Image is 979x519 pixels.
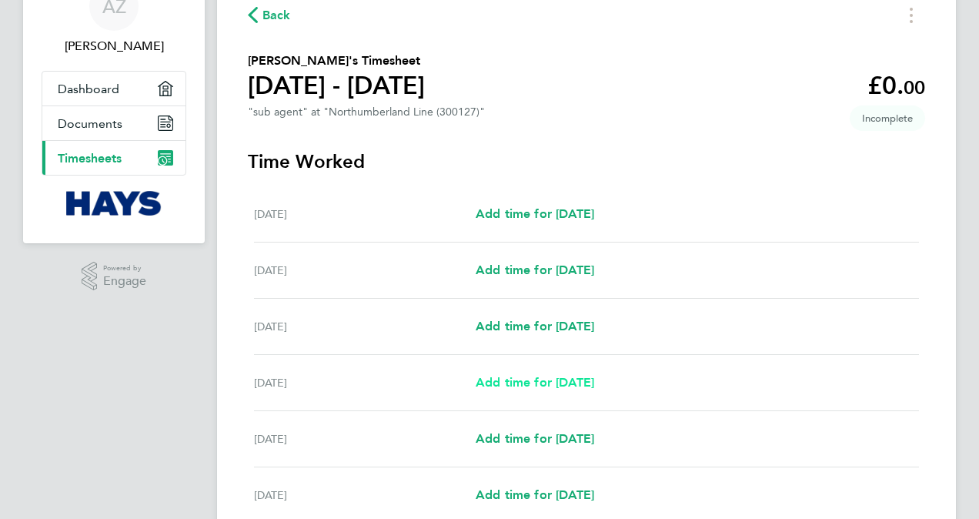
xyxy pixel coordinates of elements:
a: Add time for [DATE] [476,430,594,448]
span: Engage [103,275,146,288]
div: [DATE] [254,373,476,392]
a: Add time for [DATE] [476,317,594,336]
span: Add time for [DATE] [476,319,594,333]
span: Timesheets [58,151,122,166]
span: This timesheet is Incomplete. [850,105,925,131]
span: Powered by [103,262,146,275]
span: Anatoli Zhyzhneuski [42,37,186,55]
div: "sub agent" at "Northumberland Line (300127)" [248,105,485,119]
a: Add time for [DATE] [476,486,594,504]
span: Add time for [DATE] [476,375,594,390]
button: Timesheets Menu [897,3,925,27]
span: Back [262,6,291,25]
span: Add time for [DATE] [476,487,594,502]
div: [DATE] [254,317,476,336]
span: Dashboard [58,82,119,96]
span: Add time for [DATE] [476,206,594,221]
app-decimal: £0. [867,71,925,100]
a: Documents [42,106,185,140]
span: Add time for [DATE] [476,263,594,277]
a: Powered byEngage [82,262,147,291]
a: Add time for [DATE] [476,373,594,392]
button: Back [248,5,291,25]
div: [DATE] [254,205,476,223]
div: [DATE] [254,430,476,448]
h2: [PERSON_NAME]'s Timesheet [248,52,425,70]
h1: [DATE] - [DATE] [248,70,425,101]
div: [DATE] [254,261,476,280]
h3: Time Worked [248,149,925,174]
div: [DATE] [254,486,476,504]
img: hays-logo-retina.png [66,191,162,216]
a: Go to home page [42,191,186,216]
a: Add time for [DATE] [476,205,594,223]
a: Add time for [DATE] [476,261,594,280]
a: Timesheets [42,141,185,175]
span: 00 [904,76,925,99]
span: Documents [58,116,122,131]
span: Add time for [DATE] [476,431,594,446]
a: Dashboard [42,72,185,105]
